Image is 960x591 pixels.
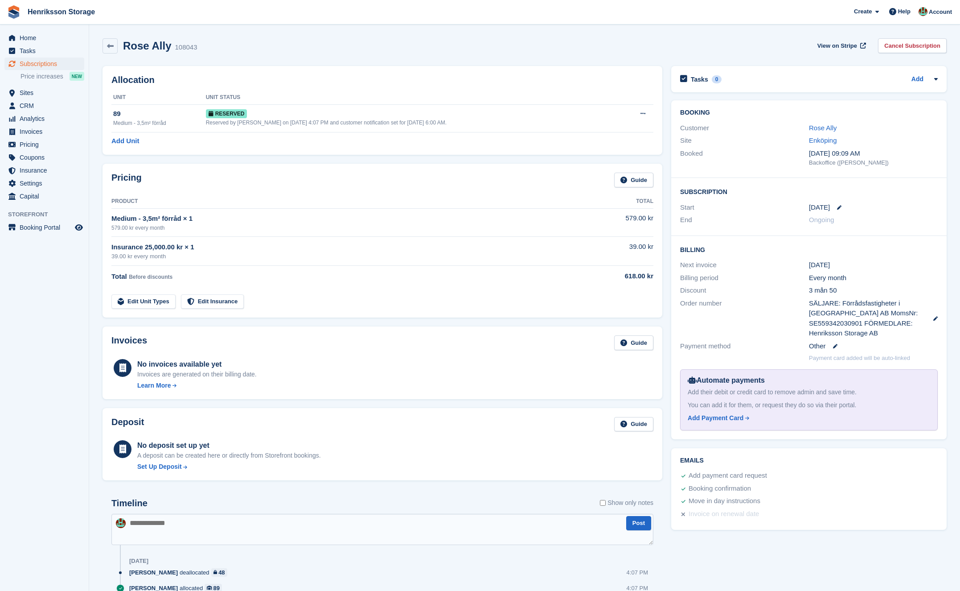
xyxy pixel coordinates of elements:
[116,518,126,528] img: Isak Martinelle
[557,194,653,209] th: Total
[20,45,73,57] span: Tasks
[627,568,648,577] div: 4:07 PM
[557,271,653,281] div: 618.00 kr
[809,298,924,339] span: SÄLJARE: Förrådsfastigheter i [GEOGRAPHIC_DATA] AB MomsNr: SE559342030901 FÖRMEDLARE: Henriksson ...
[929,8,952,17] span: Account
[129,568,178,577] span: [PERSON_NAME]
[113,109,206,119] div: 89
[680,245,938,254] h2: Billing
[206,91,621,105] th: Unit Status
[680,457,938,464] h2: Emails
[688,401,930,410] div: You can add it for them, or request they do so via their portal.
[218,568,225,577] div: 48
[680,149,809,167] div: Booked
[20,138,73,151] span: Pricing
[137,381,171,390] div: Learn More
[111,294,176,309] a: Edit Unit Types
[4,87,84,99] a: menu
[688,413,927,423] a: Add Payment Card
[614,417,653,432] a: Guide
[814,38,868,53] a: View on Stripe
[111,335,147,350] h2: Invoices
[20,112,73,125] span: Analytics
[21,72,63,81] span: Price increases
[20,58,73,70] span: Subscriptions
[809,354,910,363] p: Payment card added will be auto-linked
[4,164,84,177] a: menu
[712,75,722,83] div: 0
[211,568,227,577] a: 48
[680,273,809,283] div: Billing period
[111,242,557,252] div: Insurance 25,000.00 kr × 1
[626,516,651,531] button: Post
[111,273,127,280] span: Total
[137,451,321,460] p: A deposit can be created here or directly from Storefront bookings.
[689,509,759,520] div: Invoice on renewal date
[688,388,930,397] div: Add their debit or credit card to remove admin and save time.
[878,38,947,53] a: Cancel Subscription
[680,203,809,213] div: Start
[809,149,938,159] div: [DATE] 09:09 AM
[20,164,73,177] span: Insurance
[74,222,84,233] a: Preview store
[21,71,84,81] a: Price increases NEW
[557,237,653,266] td: 39.00 kr
[20,221,73,234] span: Booking Portal
[4,112,84,125] a: menu
[680,123,809,133] div: Customer
[614,173,653,187] a: Guide
[111,75,653,85] h2: Allocation
[809,216,834,223] span: Ongoing
[688,375,930,386] div: Automate payments
[111,252,557,261] div: 39.00 kr every month
[4,125,84,138] a: menu
[809,260,938,270] div: [DATE]
[70,72,84,81] div: NEW
[680,285,809,296] div: Discount
[137,440,321,451] div: No deposit set up yet
[137,462,321,471] a: Set Up Deposit
[809,203,830,213] time: 2025-09-30 23:00:00 UTC
[137,370,257,379] div: Invoices are generated on their billing date.
[680,260,809,270] div: Next invoice
[129,558,148,565] div: [DATE]
[20,99,73,112] span: CRM
[129,568,232,577] div: deallocated
[20,177,73,190] span: Settings
[4,32,84,44] a: menu
[689,471,767,481] div: Add payment card request
[7,5,21,19] img: stora-icon-8386f47178a22dfd0bd8f6a31ec36ba5ce8667c1dd55bd0f319d3a0aa187defe.svg
[111,498,148,508] h2: Timeline
[680,215,809,225] div: End
[20,151,73,164] span: Coupons
[111,224,557,232] div: 579.00 kr every month
[689,496,760,507] div: Move in day instructions
[4,177,84,190] a: menu
[206,109,247,118] span: Reserved
[809,341,938,351] div: Other
[113,119,206,127] div: Medium - 3,5m² förråd
[809,158,938,167] div: Backoffice ([PERSON_NAME])
[8,210,89,219] span: Storefront
[4,151,84,164] a: menu
[817,41,857,50] span: View on Stripe
[20,125,73,138] span: Invoices
[111,136,139,146] a: Add Unit
[4,45,84,57] a: menu
[111,214,557,224] div: Medium - 3,5m² förråd × 1
[181,294,244,309] a: Edit Insurance
[111,194,557,209] th: Product
[809,273,938,283] div: Every month
[4,138,84,151] a: menu
[911,74,923,85] a: Add
[919,7,927,16] img: Isak Martinelle
[4,221,84,234] a: menu
[680,136,809,146] div: Site
[691,75,708,83] h2: Tasks
[206,119,621,127] div: Reserved by [PERSON_NAME] on [DATE] 4:07 PM and customer notification set for [DATE] 6:00 AM.
[809,136,837,144] a: Enköping
[111,417,144,432] h2: Deposit
[20,190,73,203] span: Capital
[20,32,73,44] span: Home
[680,187,938,196] h2: Subscription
